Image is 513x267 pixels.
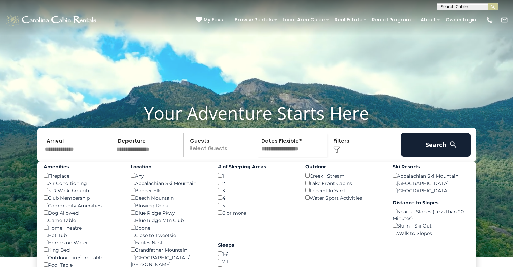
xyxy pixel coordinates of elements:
[5,103,508,124] h1: Your Adventure Starts Here
[44,187,121,194] div: 3-D Walkthrough
[131,246,208,253] div: Grandfather Mountain
[131,187,208,194] div: Banner Elk
[305,194,382,202] div: Water Sport Activities
[131,209,208,216] div: Blue Ridge Pkwy
[393,208,470,222] div: Near to Slopes (Less than 20 Minutes)
[44,216,121,224] div: Game Table
[218,242,295,248] label: Sleeps
[393,172,470,179] div: Appalachian Ski Mountain
[393,187,470,194] div: [GEOGRAPHIC_DATA]
[186,133,255,157] p: Select Guests
[204,16,223,23] span: My Favs
[218,172,295,179] div: 1
[393,163,470,170] label: Ski Resorts
[501,16,508,24] img: mail-regular-white.png
[305,187,382,194] div: Fenced-In Yard
[486,16,493,24] img: phone-regular-white.png
[44,179,121,187] div: Air Conditioning
[131,216,208,224] div: Blue Ridge Mtn Club
[131,194,208,202] div: Beech Mountain
[401,133,471,157] button: Search
[44,209,121,216] div: Dog Allowed
[44,231,121,239] div: Hot Tub
[393,222,470,229] div: Ski In - Ski Out
[131,231,208,239] div: Close to Tweetsie
[131,163,208,170] label: Location
[442,15,479,25] a: Owner Login
[393,199,470,206] label: Distance to Slopes
[218,194,295,202] div: 4
[44,239,121,246] div: Homes on Water
[44,202,121,209] div: Community Amenities
[44,172,121,179] div: Fireplace
[218,258,295,265] div: 7-11
[369,15,414,25] a: Rental Program
[218,179,295,187] div: 2
[44,194,121,202] div: Club Membership
[417,15,439,25] a: About
[279,15,328,25] a: Local Area Guide
[131,224,208,231] div: Boone
[449,140,457,149] img: search-regular-white.png
[44,253,121,261] div: Outdoor Fire/Fire Table
[218,163,295,170] label: # of Sleeping Areas
[218,202,295,209] div: 5
[231,15,276,25] a: Browse Rentals
[131,239,208,246] div: Eagles Nest
[393,229,470,237] div: Walk to Slopes
[44,163,121,170] label: Amenities
[131,202,208,209] div: Blowing Rock
[131,172,208,179] div: Any
[44,246,121,253] div: King Bed
[5,13,98,27] img: White-1-1-2.png
[393,179,470,187] div: [GEOGRAPHIC_DATA]
[196,16,225,24] a: My Favs
[218,209,295,216] div: 6 or more
[333,146,340,153] img: filter--v1.png
[331,15,366,25] a: Real Estate
[305,172,382,179] div: Creek | Stream
[305,179,382,187] div: Lake Front Cabins
[305,163,382,170] label: Outdoor
[218,250,295,258] div: 1-6
[218,187,295,194] div: 3
[131,179,208,187] div: Appalachian Ski Mountain
[44,224,121,231] div: Home Theatre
